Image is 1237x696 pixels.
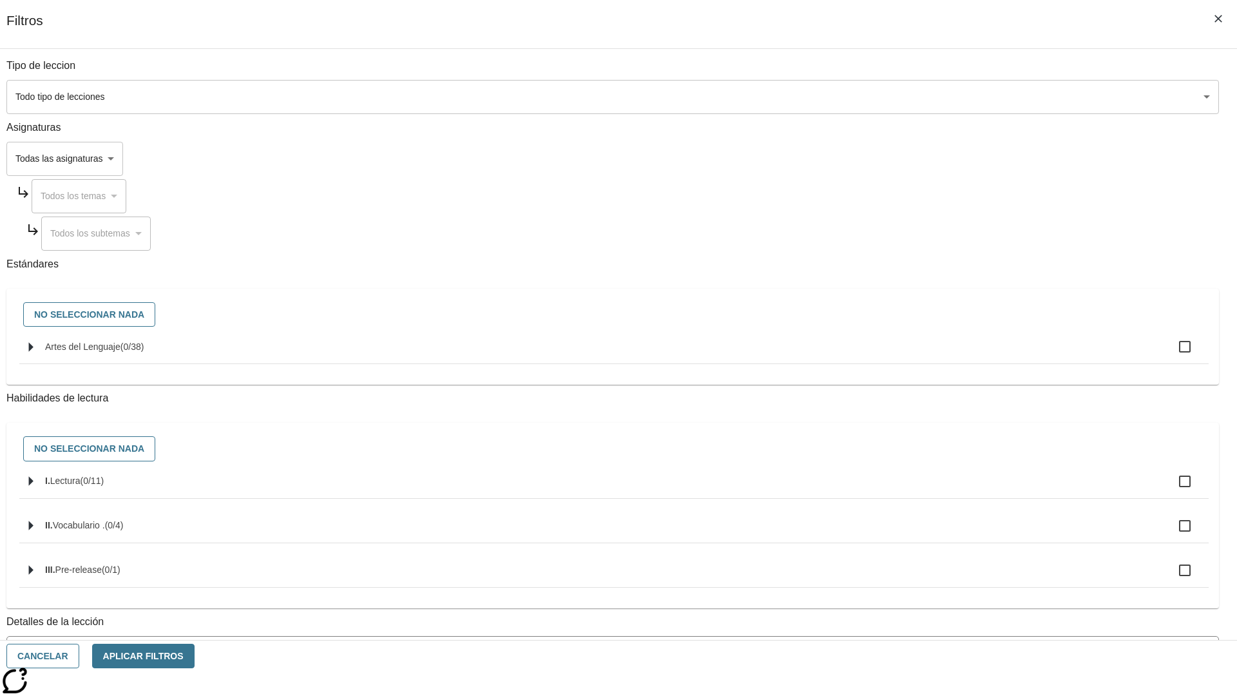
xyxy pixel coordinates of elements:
div: Seleccione habilidades [17,433,1209,465]
div: Seleccione una Asignatura [41,217,151,251]
span: III. [45,565,55,575]
ul: Seleccione estándares [19,330,1209,374]
span: II. [45,520,53,530]
span: 0 estándares seleccionados/1 estándares en grupo [102,565,120,575]
p: Habilidades de lectura [6,391,1219,406]
button: Cancelar [6,644,79,669]
p: Estándares [6,257,1219,272]
span: Vocabulario . [53,520,105,530]
span: Lectura [50,476,81,486]
span: Artes del Lenguaje [45,342,120,352]
button: No seleccionar nada [23,302,155,327]
button: Aplicar Filtros [92,644,195,669]
div: Seleccione estándares [17,299,1209,331]
span: 0 estándares seleccionados/38 estándares en grupo [120,342,144,352]
span: I. [45,476,50,486]
span: 0 estándares seleccionados/4 estándares en grupo [105,520,124,530]
p: Asignaturas [6,121,1219,135]
div: La Actividad cubre los factores a considerar para el ajuste automático del lexile [7,637,1218,664]
button: No seleccionar nada [23,436,155,461]
p: Tipo de leccion [6,59,1219,73]
div: Seleccione una Asignatura [6,142,123,176]
div: Seleccione un tipo de lección [6,80,1219,114]
button: Cerrar los filtros del Menú lateral [1205,5,1232,32]
span: 0 estándares seleccionados/11 estándares en grupo [80,476,104,486]
h1: Filtros [6,13,43,48]
div: Seleccione una Asignatura [32,179,126,213]
ul: Seleccione habilidades [19,465,1209,598]
span: Pre-release [55,565,102,575]
p: Detalles de la lección [6,615,1219,630]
